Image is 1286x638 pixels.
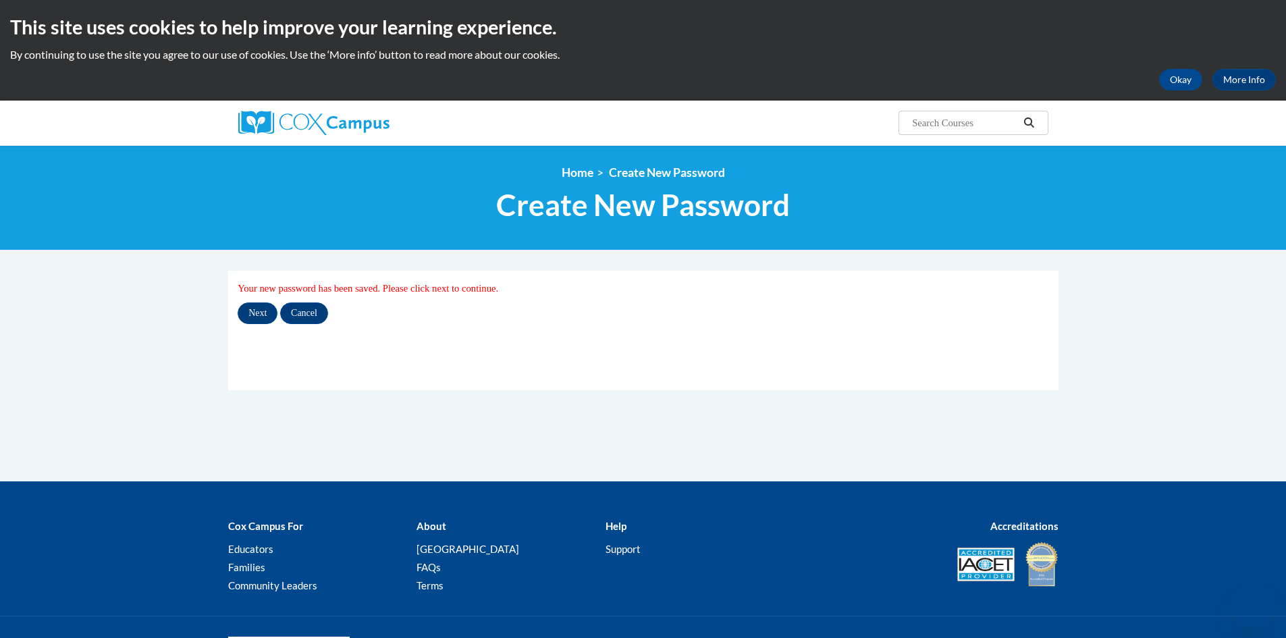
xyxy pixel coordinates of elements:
a: [GEOGRAPHIC_DATA] [417,543,519,555]
button: Okay [1159,69,1202,90]
a: Home [562,165,593,180]
b: Cox Campus For [228,520,303,532]
h2: This site uses cookies to help improve your learning experience. [10,14,1276,41]
iframe: Button to launch messaging window [1232,584,1275,627]
a: Terms [417,579,444,591]
input: Search Courses [911,115,1019,131]
button: Search [1019,115,1039,131]
a: Community Leaders [228,579,317,591]
span: Create New Password [609,165,725,180]
a: Cox Campus [238,111,495,135]
b: Help [606,520,626,532]
a: Educators [228,543,273,555]
p: By continuing to use the site you agree to our use of cookies. Use the ‘More info’ button to read... [10,47,1276,62]
input: Next [238,302,277,324]
a: FAQs [417,561,441,573]
span: Your new password has been saved. Please click next to continue. [238,283,498,294]
a: More Info [1212,69,1276,90]
img: Accredited IACET® Provider [957,548,1015,581]
a: Support [606,543,641,555]
img: Cox Campus [238,111,390,135]
span: Create New Password [496,187,790,223]
b: Accreditations [990,520,1059,532]
b: About [417,520,446,532]
img: IDA® Accredited [1025,541,1059,588]
a: Families [228,561,265,573]
input: Cancel [280,302,328,324]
